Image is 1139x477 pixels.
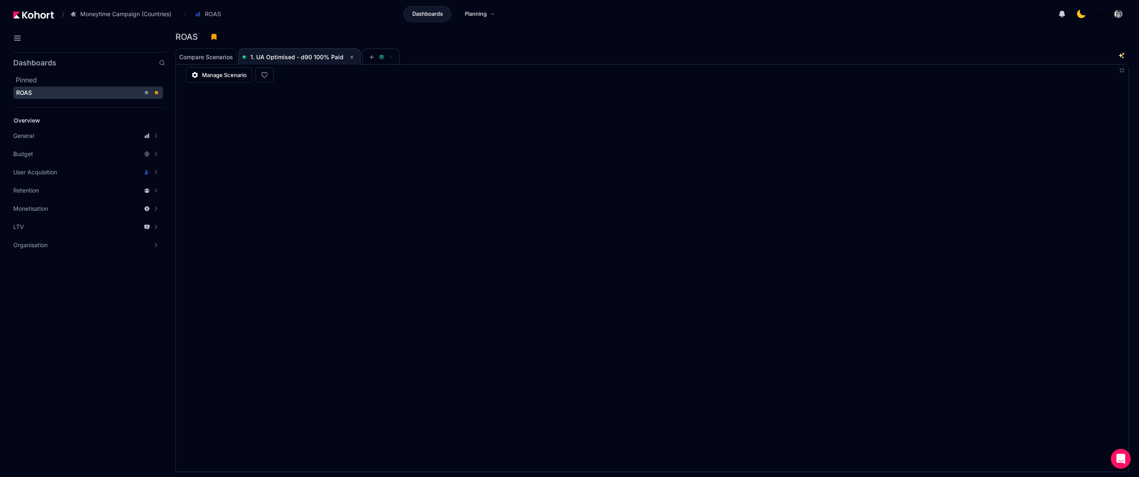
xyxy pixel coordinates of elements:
span: Retention [13,186,39,195]
a: Planning [456,6,504,22]
span: ROAS [205,10,221,18]
span: Dashboards [412,10,443,18]
span: LTV [13,223,24,231]
span: Overview [14,117,40,124]
span: Organisation [13,241,48,249]
h2: Dashboards [13,59,56,67]
span: Monetisation [13,205,48,213]
button: Exit fullscreen [1119,67,1125,74]
button: Moneytime Campaign (Countries) [66,7,180,21]
img: Kohort logo [13,11,54,19]
h2: Pinned [16,75,166,85]
span: Compare Scenarios [179,54,233,60]
span: 1. UA Optimised - d90 100% Paid [250,53,344,60]
a: ROAS [13,87,163,99]
a: Overview [11,114,151,127]
span: General [13,132,34,140]
div: Open Intercom Messenger [1111,449,1131,469]
a: Dashboards [404,6,451,22]
span: User Acquisition [13,168,57,176]
span: Moneytime Campaign (Countries) [80,10,171,18]
a: Manage Scenario [186,67,252,83]
h3: ROAS [175,33,203,41]
img: logo_MoneyTimeLogo_1_20250619094856634230.png [1096,10,1104,18]
span: ROAS [16,89,32,96]
span: / [55,10,64,19]
span: Budget [13,150,33,158]
span: › [183,11,188,17]
button: ROAS [190,7,230,21]
span: Planning [465,10,487,18]
span: Manage Scenario [202,71,247,79]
